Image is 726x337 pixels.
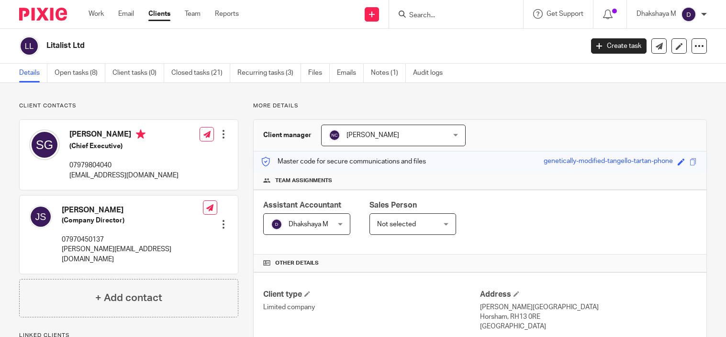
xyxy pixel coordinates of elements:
h4: + Add contact [95,291,162,305]
h4: Address [480,290,697,300]
i: Primary [136,129,145,139]
a: Audit logs [413,64,450,82]
span: Dhakshaya M [289,221,328,228]
a: Team [185,9,201,19]
a: Client tasks (0) [112,64,164,82]
img: svg%3E [329,129,340,141]
a: Email [118,9,134,19]
a: Details [19,64,47,82]
a: Recurring tasks (3) [237,64,301,82]
a: Closed tasks (21) [171,64,230,82]
h5: (Company Director) [62,216,203,225]
p: Dhakshaya M [637,9,676,19]
a: Create task [591,38,647,54]
span: Not selected [377,221,416,228]
h4: Client type [263,290,480,300]
img: svg%3E [29,129,60,160]
span: Team assignments [275,177,332,185]
p: 07970450137 [62,235,203,244]
img: svg%3E [681,7,696,22]
p: Client contacts [19,102,238,110]
h2: Litalist Ltd [46,41,470,51]
a: Files [308,64,330,82]
span: Get Support [547,11,583,17]
p: Master code for secure communications and files [261,157,426,166]
span: Sales Person [369,201,417,209]
p: [GEOGRAPHIC_DATA] [480,322,697,331]
a: Work [89,9,104,19]
a: Clients [148,9,170,19]
a: Open tasks (8) [55,64,105,82]
p: Horsham, RH13 0RE [480,312,697,322]
span: Assistant Accountant [263,201,341,209]
img: svg%3E [19,36,39,56]
img: svg%3E [271,219,282,230]
span: Other details [275,259,319,267]
p: 07979804040 [69,161,179,170]
img: svg%3E [29,205,52,228]
a: Reports [215,9,239,19]
p: [EMAIL_ADDRESS][DOMAIN_NAME] [69,171,179,180]
p: Limited company [263,302,480,312]
h5: (Chief Executive) [69,141,179,151]
span: [PERSON_NAME] [346,132,399,139]
div: genetically-modified-tangello-tartan-phone [544,156,673,167]
h4: [PERSON_NAME] [62,205,203,215]
p: [PERSON_NAME][EMAIL_ADDRESS][DOMAIN_NAME] [62,244,203,264]
a: Emails [337,64,364,82]
h3: Client manager [263,130,312,140]
p: More details [253,102,707,110]
p: [PERSON_NAME][GEOGRAPHIC_DATA] [480,302,697,312]
h4: [PERSON_NAME] [69,129,179,141]
img: Pixie [19,8,67,21]
a: Notes (1) [371,64,406,82]
input: Search [408,12,494,20]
